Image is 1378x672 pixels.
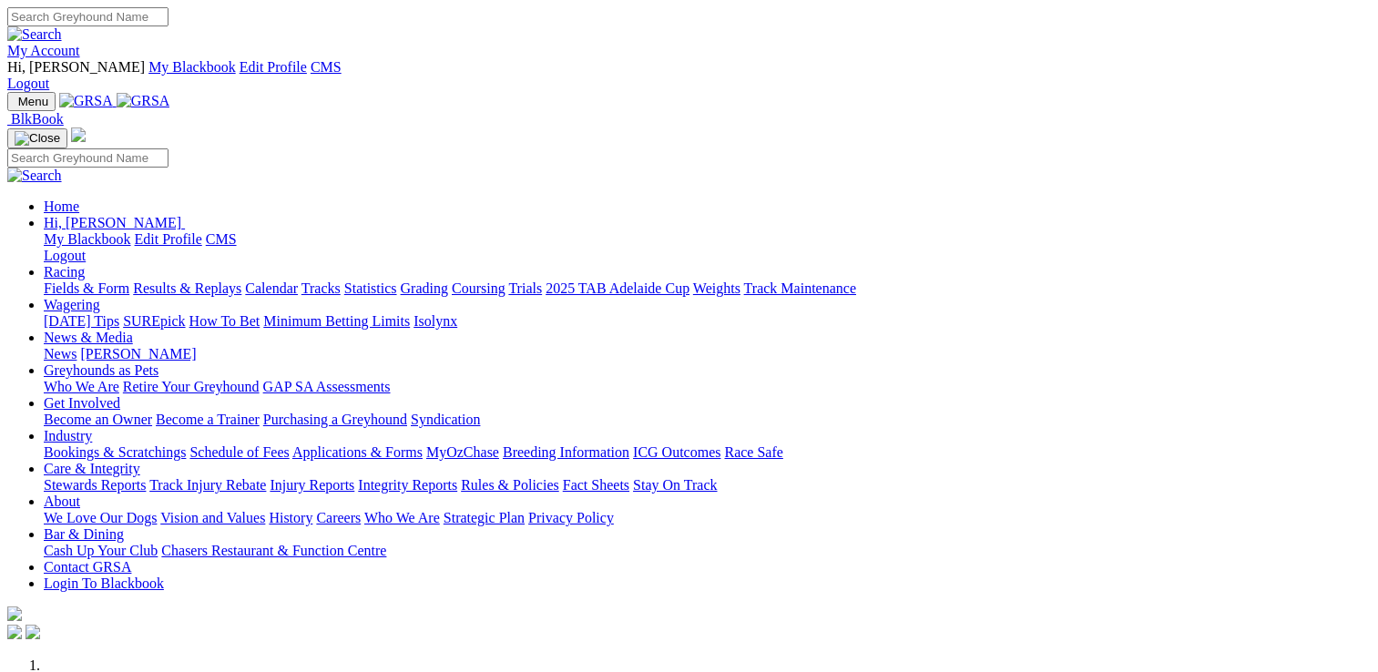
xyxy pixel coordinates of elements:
[724,444,782,460] a: Race Safe
[44,412,1371,428] div: Get Involved
[26,625,40,639] img: twitter.svg
[426,444,499,460] a: MyOzChase
[44,444,1371,461] div: Industry
[44,477,146,493] a: Stewards Reports
[123,313,185,329] a: SUREpick
[44,543,158,558] a: Cash Up Your Club
[44,510,1371,526] div: About
[44,444,186,460] a: Bookings & Scratchings
[263,412,407,427] a: Purchasing a Greyhound
[44,231,1371,264] div: Hi, [PERSON_NAME]
[546,280,689,296] a: 2025 TAB Adelaide Cup
[7,7,168,26] input: Search
[240,59,307,75] a: Edit Profile
[7,76,49,91] a: Logout
[44,346,1371,362] div: News & Media
[693,280,740,296] a: Weights
[633,477,717,493] a: Stay On Track
[7,92,56,111] button: Toggle navigation
[148,59,236,75] a: My Blackbook
[44,477,1371,494] div: Care & Integrity
[528,510,614,525] a: Privacy Policy
[18,95,48,108] span: Menu
[7,606,22,621] img: logo-grsa-white.png
[245,280,298,296] a: Calendar
[413,313,457,329] a: Isolynx
[44,199,79,214] a: Home
[44,280,129,296] a: Fields & Form
[452,280,505,296] a: Coursing
[71,127,86,142] img: logo-grsa-white.png
[316,510,361,525] a: Careers
[270,477,354,493] a: Injury Reports
[7,111,64,127] a: BlkBook
[44,231,131,247] a: My Blackbook
[263,313,410,329] a: Minimum Betting Limits
[7,26,62,43] img: Search
[44,346,77,361] a: News
[7,43,80,58] a: My Account
[123,379,260,394] a: Retire Your Greyhound
[189,313,260,329] a: How To Bet
[7,59,145,75] span: Hi, [PERSON_NAME]
[292,444,423,460] a: Applications & Forms
[44,297,100,312] a: Wagering
[301,280,341,296] a: Tracks
[15,131,60,146] img: Close
[744,280,856,296] a: Track Maintenance
[206,231,237,247] a: CMS
[44,313,119,329] a: [DATE] Tips
[149,477,266,493] a: Track Injury Rebate
[411,412,480,427] a: Syndication
[44,215,181,230] span: Hi, [PERSON_NAME]
[401,280,448,296] a: Grading
[269,510,312,525] a: History
[44,379,119,394] a: Who We Are
[189,444,289,460] a: Schedule of Fees
[508,280,542,296] a: Trials
[563,477,629,493] a: Fact Sheets
[80,346,196,361] a: [PERSON_NAME]
[44,526,124,542] a: Bar & Dining
[156,412,260,427] a: Become a Trainer
[117,93,170,109] img: GRSA
[44,264,85,280] a: Racing
[44,313,1371,330] div: Wagering
[503,444,629,460] a: Breeding Information
[44,412,152,427] a: Become an Owner
[44,461,140,476] a: Care & Integrity
[59,93,113,109] img: GRSA
[44,379,1371,395] div: Greyhounds as Pets
[44,362,158,378] a: Greyhounds as Pets
[44,280,1371,297] div: Racing
[44,494,80,509] a: About
[7,128,67,148] button: Toggle navigation
[160,510,265,525] a: Vision and Values
[358,477,457,493] a: Integrity Reports
[7,625,22,639] img: facebook.svg
[44,559,131,575] a: Contact GRSA
[135,231,202,247] a: Edit Profile
[364,510,440,525] a: Who We Are
[44,395,120,411] a: Get Involved
[161,543,386,558] a: Chasers Restaurant & Function Centre
[44,215,185,230] a: Hi, [PERSON_NAME]
[44,510,157,525] a: We Love Our Dogs
[7,168,62,184] img: Search
[44,248,86,263] a: Logout
[133,280,241,296] a: Results & Replays
[44,543,1371,559] div: Bar & Dining
[461,477,559,493] a: Rules & Policies
[311,59,342,75] a: CMS
[44,575,164,591] a: Login To Blackbook
[444,510,525,525] a: Strategic Plan
[633,444,720,460] a: ICG Outcomes
[7,148,168,168] input: Search
[263,379,391,394] a: GAP SA Assessments
[44,428,92,443] a: Industry
[344,280,397,296] a: Statistics
[7,59,1371,92] div: My Account
[44,330,133,345] a: News & Media
[11,111,64,127] span: BlkBook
